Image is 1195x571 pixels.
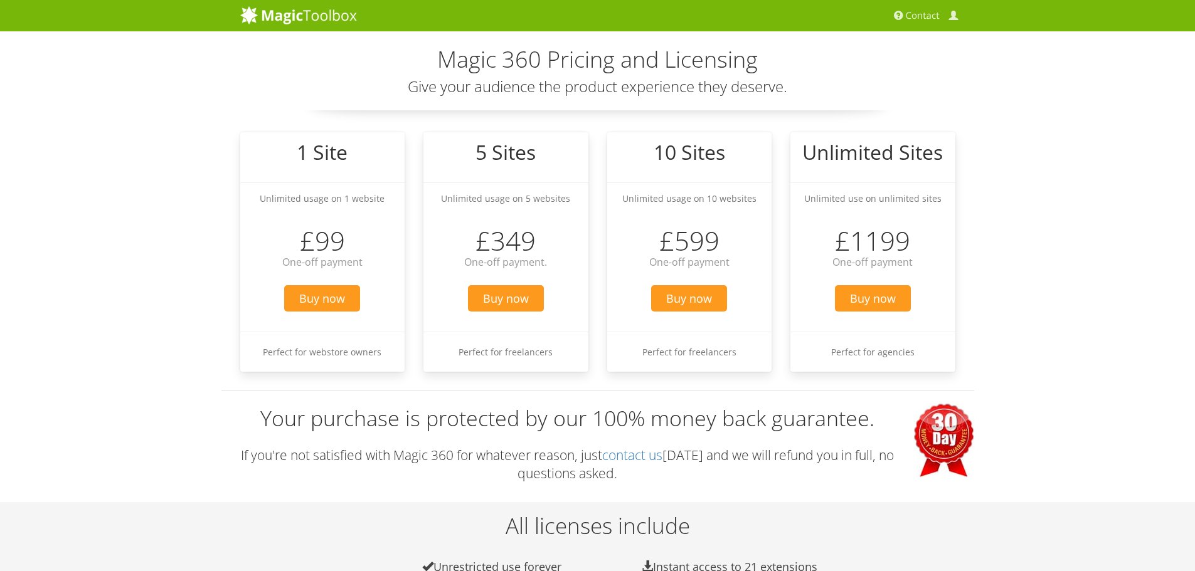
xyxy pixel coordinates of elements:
big: Unlimited Sites [802,139,943,165]
h2: Magic 360 Pricing and Licensing [240,47,955,72]
span: Buy now [835,285,911,312]
li: Unlimited usage on 1 website [240,182,405,214]
h3: £99 [240,226,405,255]
span: Buy now [468,285,544,312]
li: Unlimited use on unlimited sites [790,182,955,214]
big: 10 Sites [654,139,725,165]
p: If you're not satisfied with Magic 360 for whatever reason, just [DATE] and we will refund you in... [221,446,974,483]
img: 30 days money-back guarantee [914,404,974,477]
span: Buy now [651,285,727,312]
li: Unlimited usage on 5 websites [423,182,588,214]
h3: £1199 [790,226,955,255]
li: Perfect for freelancers [423,332,588,372]
span: Contact [906,9,940,22]
img: MagicToolbox.com - Image tools for your website [240,6,357,24]
span: One-off payment [649,255,730,269]
span: Buy now [284,285,360,312]
h3: Give your audience the product experience they deserve. [240,78,955,95]
h3: Your purchase is protected by our 100% money back guarantee. [221,404,974,434]
li: Perfect for agencies [790,332,955,372]
h2: All licenses include [221,514,974,538]
li: Perfect for freelancers [607,332,772,372]
span: One-off payment. [464,255,547,269]
a: contact us [602,446,662,464]
li: Perfect for webstore owners [240,332,405,372]
big: 5 Sites [475,139,536,165]
span: One-off payment [832,255,913,269]
li: Unlimited usage on 10 websites [607,182,772,214]
h3: £599 [607,226,772,255]
span: One-off payment [282,255,363,269]
big: 1 Site [297,139,348,165]
h3: £349 [423,226,588,255]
